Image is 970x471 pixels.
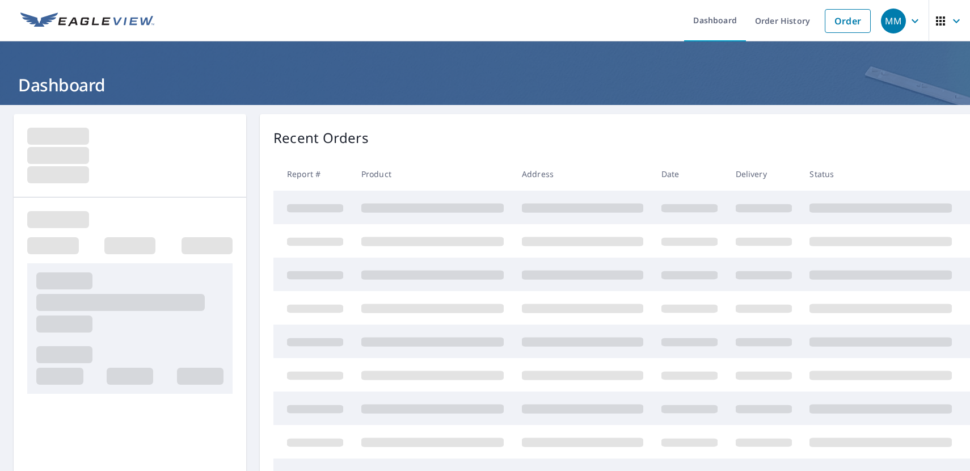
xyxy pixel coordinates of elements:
[652,157,727,191] th: Date
[14,73,956,96] h1: Dashboard
[352,157,513,191] th: Product
[800,157,961,191] th: Status
[20,12,154,30] img: EV Logo
[881,9,906,33] div: MM
[273,157,352,191] th: Report #
[825,9,871,33] a: Order
[727,157,801,191] th: Delivery
[273,128,369,148] p: Recent Orders
[513,157,652,191] th: Address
